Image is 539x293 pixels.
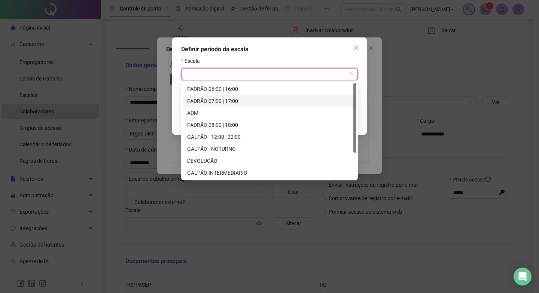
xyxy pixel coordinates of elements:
div: GALPÃO - NOTURNO [183,143,356,155]
span: close [353,45,359,51]
div: GALPÃO - NOTURNO [187,145,352,153]
div: PADRÃO 08:00 | 18:00 [187,121,352,129]
div: PADRÃO 06:00 | 16:00 [183,83,356,95]
div: GALPÃO INTERMEDIARIO [187,169,352,177]
div: PADRÃO 07:00 | 17:00 [187,97,352,105]
div: DEVOLUÇÃO [183,155,356,167]
div: PADRÃO 06:00 | 16:00 [187,85,352,93]
div: ADM [183,107,356,119]
div: GALPÃO - 12:00 | 22:00 [187,133,352,141]
div: DEVOLUÇÃO [187,157,352,165]
div: ADM [187,109,352,117]
div: PADRÃO 08:00 | 18:00 [183,119,356,131]
label: Escala [181,57,205,65]
div: GALPÃO - 12:00 | 22:00 [183,131,356,143]
div: Open Intercom Messenger [514,268,532,286]
div: PADRÃO 07:00 | 17:00 [183,95,356,107]
div: Definir período da escala [181,45,358,54]
button: Close [350,42,362,54]
div: GALPÃO INTERMEDIARIO [183,167,356,179]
